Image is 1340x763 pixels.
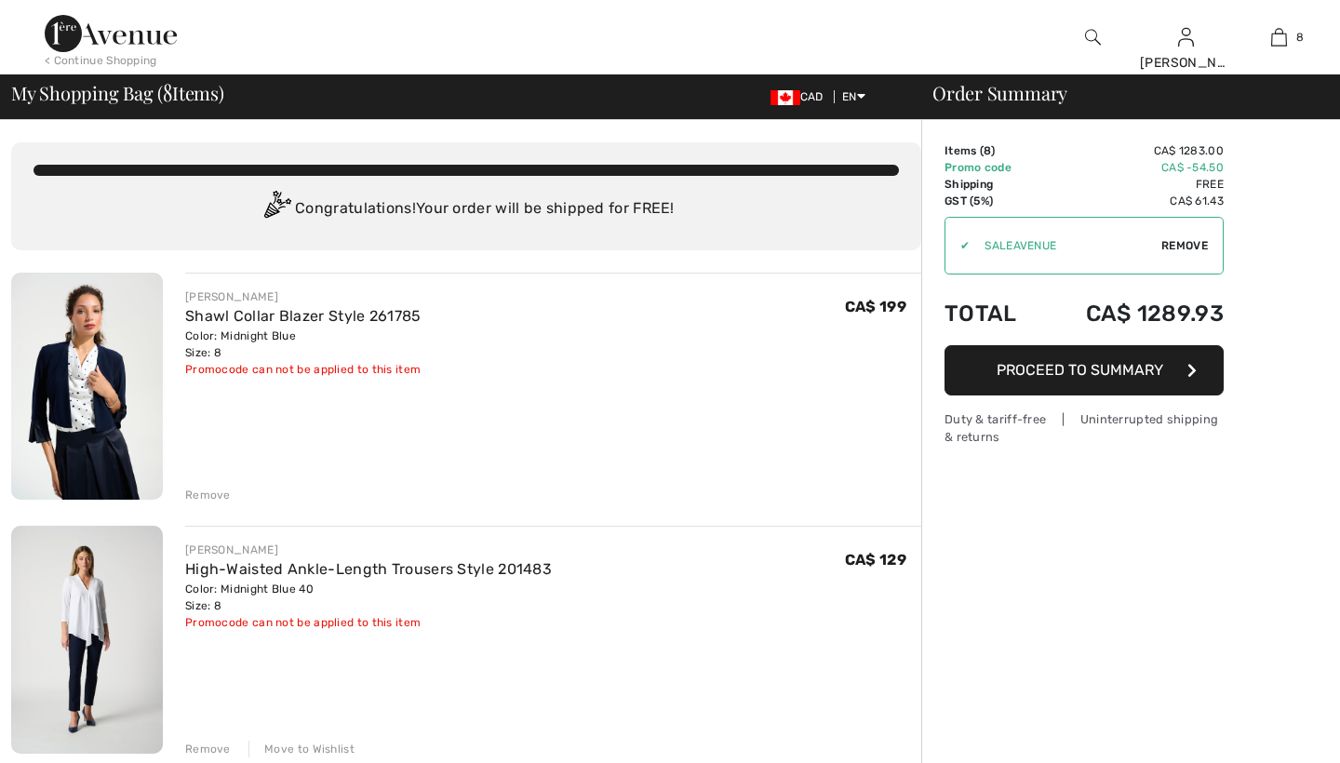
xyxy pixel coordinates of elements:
[185,560,552,578] a: High-Waisted Ankle-Length Trousers Style 201483
[185,614,552,631] div: Promocode can not be applied to this item
[185,487,231,503] div: Remove
[1140,53,1231,73] div: [PERSON_NAME]
[1178,28,1194,46] a: Sign In
[1233,26,1324,48] a: 8
[945,410,1224,446] div: Duty & tariff-free | Uninterrupted shipping & returns
[185,542,552,558] div: [PERSON_NAME]
[945,159,1040,176] td: Promo code
[842,90,865,103] span: EN
[185,361,422,378] div: Promocode can not be applied to this item
[11,273,163,500] img: Shawl Collar Blazer Style 261785
[33,191,899,228] div: Congratulations! Your order will be shipped for FREE!
[1040,159,1224,176] td: CA$ -54.50
[845,298,906,315] span: CA$ 199
[1040,282,1224,345] td: CA$ 1289.93
[185,741,231,757] div: Remove
[945,345,1224,395] button: Proceed to Summary
[45,15,177,52] img: 1ère Avenue
[845,551,906,569] span: CA$ 129
[910,84,1329,102] div: Order Summary
[1161,237,1208,254] span: Remove
[163,79,172,103] span: 8
[945,142,1040,159] td: Items ( )
[770,90,831,103] span: CAD
[1040,176,1224,193] td: Free
[248,741,355,757] div: Move to Wishlist
[1296,29,1304,46] span: 8
[970,218,1161,274] input: Promo code
[185,328,422,361] div: Color: Midnight Blue Size: 8
[1271,26,1287,48] img: My Bag
[185,307,422,325] a: Shawl Collar Blazer Style 261785
[997,361,1163,379] span: Proceed to Summary
[1178,26,1194,48] img: My Info
[11,84,224,102] span: My Shopping Bag ( Items)
[945,282,1040,345] td: Total
[45,52,157,69] div: < Continue Shopping
[945,176,1040,193] td: Shipping
[770,90,800,105] img: Canadian Dollar
[945,193,1040,209] td: GST (5%)
[1040,142,1224,159] td: CA$ 1283.00
[185,581,552,614] div: Color: Midnight Blue 40 Size: 8
[1085,26,1101,48] img: search the website
[945,237,970,254] div: ✔
[984,144,991,157] span: 8
[1040,193,1224,209] td: CA$ 61.43
[258,191,295,228] img: Congratulation2.svg
[11,526,163,753] img: High-Waisted Ankle-Length Trousers Style 201483
[185,288,422,305] div: [PERSON_NAME]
